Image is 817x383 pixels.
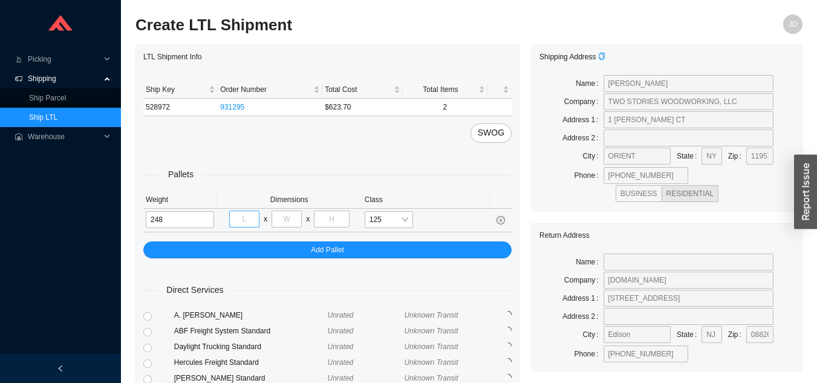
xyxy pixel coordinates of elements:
th: Dimensions [216,191,362,209]
label: Name [576,254,603,270]
label: Phone [575,167,604,184]
td: $623.70 [322,99,402,116]
span: Ship Key [146,83,206,96]
a: 931295 [220,103,244,111]
label: Address 2 [562,308,603,325]
span: left [57,365,64,372]
span: Unrated [328,342,354,351]
label: City [583,326,604,343]
span: SWOG [478,126,504,140]
label: Name [576,75,603,92]
span: Unrated [328,311,354,319]
span: Order Number [220,83,311,96]
span: Direct Services [158,283,232,297]
h2: Create LTL Shipment [135,15,636,36]
label: Address 1 [562,111,603,128]
span: loading [504,311,512,318]
span: Total Cost [325,83,391,96]
span: JD [789,15,798,34]
a: Ship Parcel [29,94,66,102]
span: Shipping [28,69,100,88]
label: State [677,326,701,343]
th: Class [362,191,490,209]
span: loading [504,374,512,381]
label: Address 2 [562,129,603,146]
button: close-circle [492,212,509,229]
th: Weight [143,191,216,209]
th: undefined sortable [487,81,512,99]
label: Company [564,93,604,110]
label: Address 1 [562,290,603,307]
div: Copy [598,51,605,63]
input: W [272,211,302,228]
span: loading [504,342,512,350]
div: Hercules Freight Standard [174,356,328,368]
th: Ship Key sortable [143,81,218,99]
span: loading [504,358,512,365]
span: 125 [369,212,408,228]
th: Order Number sortable [218,81,322,99]
div: Daylight Trucking Standard [174,341,328,353]
span: Unknown Transit [404,358,458,367]
td: 528972 [143,99,218,116]
div: Return Address [539,224,795,246]
span: Add Pallet [311,244,344,256]
span: Pallets [160,168,202,182]
label: Zip [728,148,746,165]
label: Zip [728,326,746,343]
span: Warehouse [28,127,100,146]
input: L [229,211,259,228]
span: Unknown Transit [404,327,458,335]
span: Unrated [328,374,354,382]
span: BUSINESS [620,189,657,198]
span: Picking [28,50,100,69]
div: ABF Freight System Standard [174,325,328,337]
div: x [264,213,267,225]
td: 2 [403,99,488,116]
label: Company [564,272,604,289]
div: x [306,213,310,225]
span: loading [504,327,512,334]
span: Unrated [328,327,354,335]
span: RESIDENTIAL [666,189,714,198]
label: Phone [575,345,604,362]
button: Add Pallet [143,241,512,258]
div: A. [PERSON_NAME] [174,309,328,321]
th: Total Cost sortable [322,81,402,99]
span: Unknown Transit [404,311,458,319]
span: Unknown Transit [404,374,458,382]
button: SWOG [470,123,512,143]
span: Unrated [328,358,354,367]
span: Unknown Transit [404,342,458,351]
a: Ship LTL [29,113,57,122]
span: Total Items [405,83,477,96]
span: copy [598,53,605,60]
th: Total Items sortable [403,81,488,99]
input: H [314,211,349,228]
span: Shipping Address [539,53,605,61]
label: State [677,148,701,165]
div: LTL Shipment Info [143,45,512,68]
label: City [583,148,604,165]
